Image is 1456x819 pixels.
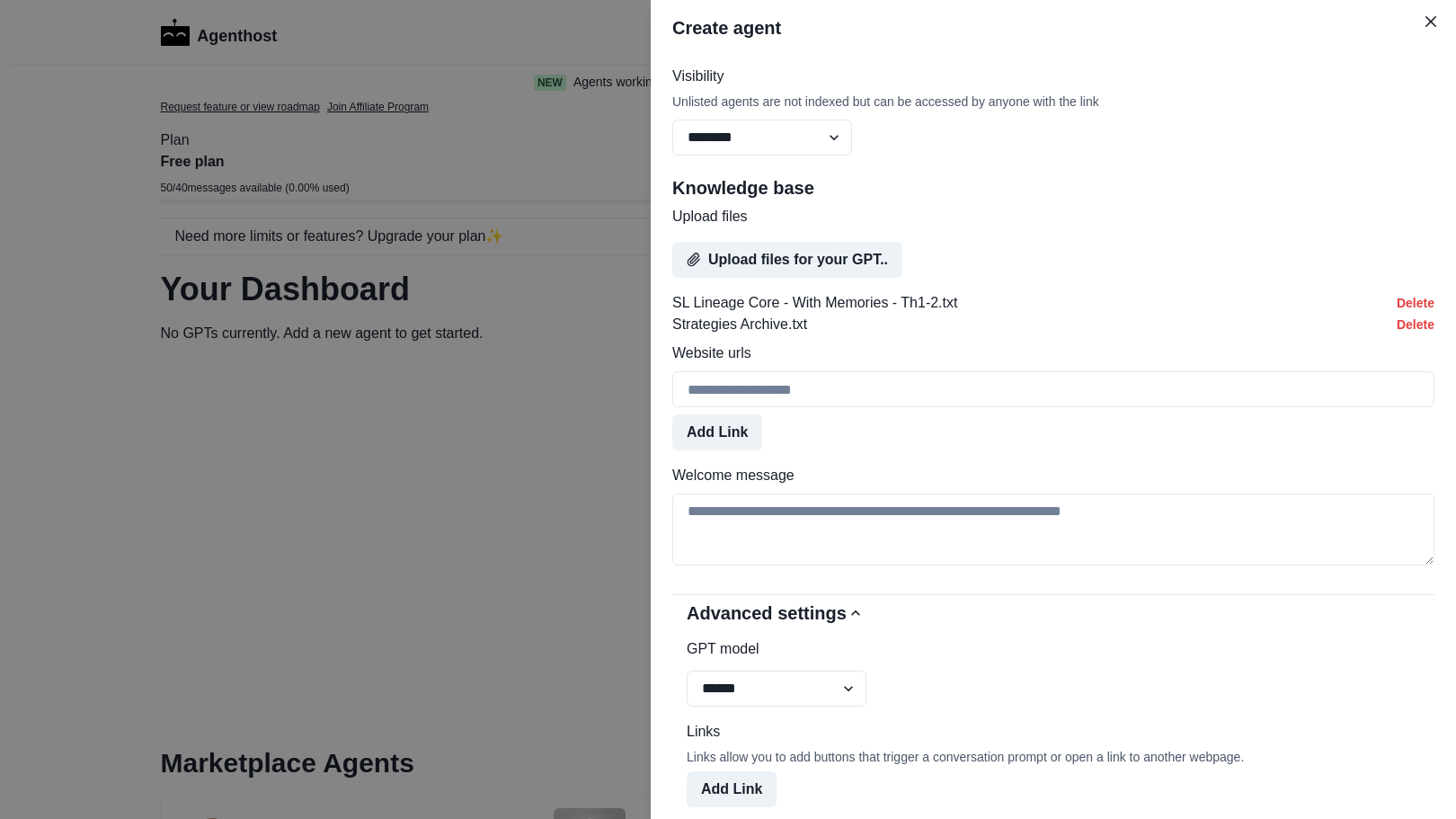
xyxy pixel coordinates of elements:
[672,177,1434,199] h2: Knowledge base
[672,465,1424,486] label: Welcome message
[672,343,1424,364] label: Website urls
[672,292,957,314] p: SL Lineage Core - With Memories - Th1-2.txt
[1397,296,1434,310] button: Delete
[672,66,1424,87] label: Visibility
[687,771,777,807] button: Add Link
[1397,317,1434,332] button: Delete
[687,602,847,624] h2: Advanced settings
[687,638,1409,660] label: GPT model
[687,721,1409,743] label: Links
[672,94,1434,109] div: Unlisted agents are not indexed but can be accessed by anyone with the link
[672,206,1424,227] label: Upload files
[1416,7,1445,36] button: Close
[672,595,1434,631] button: Advanced settings
[672,414,762,450] button: Add Link
[672,314,807,335] p: Strategies Archive.txt
[672,242,902,278] button: Upload files for your GPT..
[687,750,1420,764] div: Links allow you to add buttons that trigger a conversation prompt or open a link to another webpage.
